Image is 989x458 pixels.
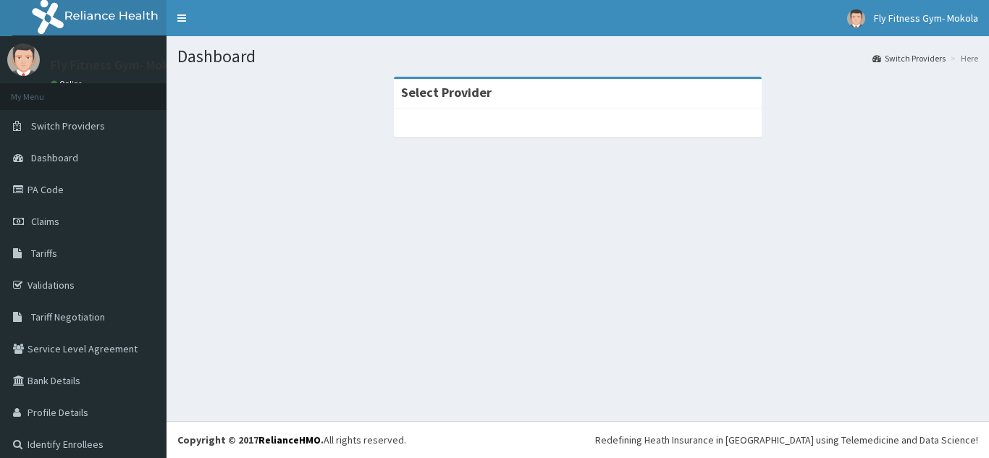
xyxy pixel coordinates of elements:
img: User Image [7,43,40,76]
a: RelianceHMO [258,433,321,446]
li: Here [947,52,978,64]
h1: Dashboard [177,47,978,66]
a: Switch Providers [872,52,946,64]
span: Fly Fitness Gym- Mokola [874,12,978,25]
span: Switch Providers [31,119,105,132]
span: Claims [31,215,59,228]
p: Fly Fitness Gym- Mokola [51,59,186,72]
span: Tariffs [31,247,57,260]
span: Tariff Negotiation [31,310,105,323]
a: Online [51,79,85,89]
img: User Image [847,9,865,27]
span: Dashboard [31,151,78,164]
strong: Select Provider [401,84,492,101]
footer: All rights reserved. [167,421,989,458]
div: Redefining Heath Insurance in [GEOGRAPHIC_DATA] using Telemedicine and Data Science! [595,433,978,447]
strong: Copyright © 2017 . [177,433,324,446]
